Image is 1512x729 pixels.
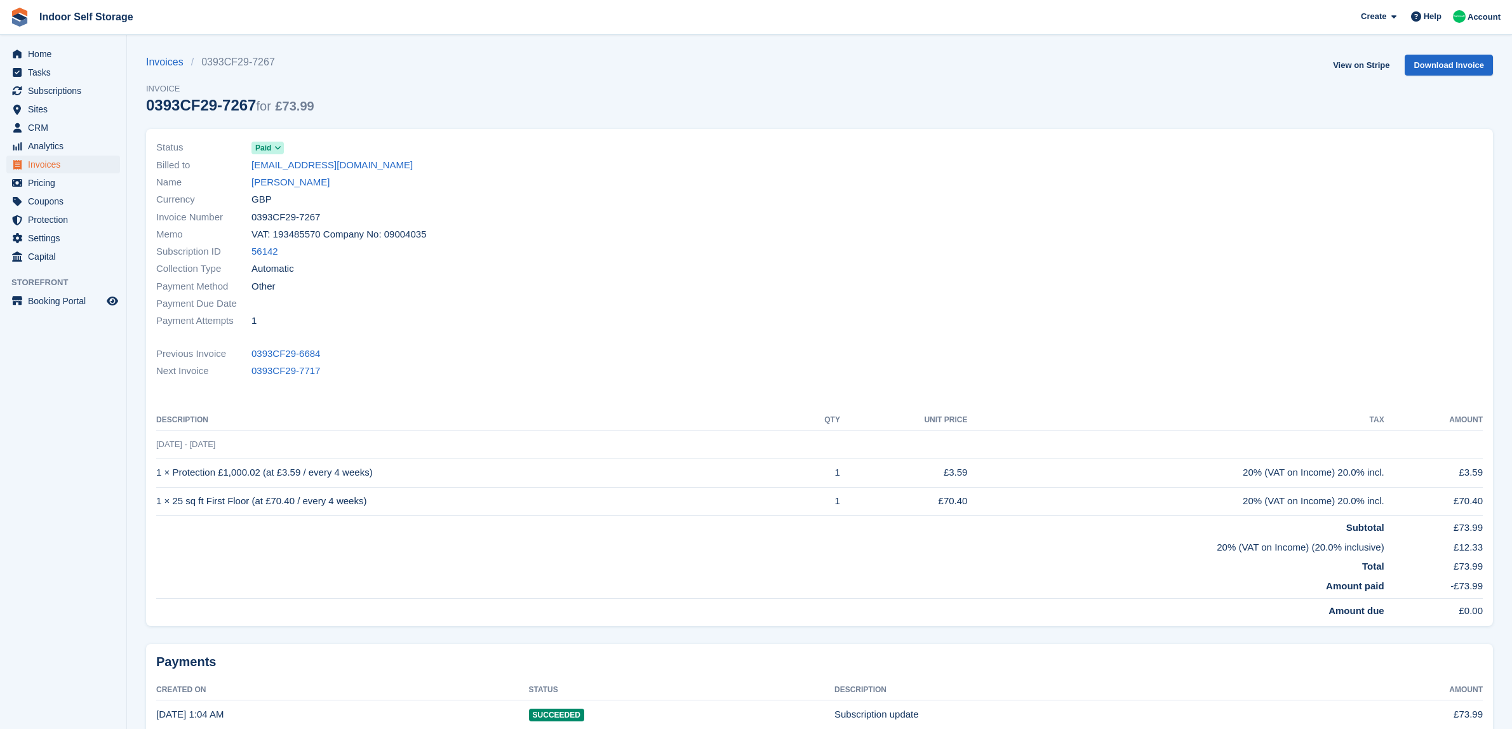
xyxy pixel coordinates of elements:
td: Subscription update [834,700,1299,728]
a: menu [6,64,120,81]
td: 1 [794,458,840,487]
a: Indoor Self Storage [34,6,138,27]
span: Automatic [251,262,294,276]
span: Payment Attempts [156,314,251,328]
td: £3.59 [1384,458,1483,487]
a: [PERSON_NAME] [251,175,330,190]
h2: Payments [156,654,1483,670]
td: -£73.99 [1384,574,1483,599]
span: Status [156,140,251,155]
time: 2025-07-25 00:04:34 UTC [156,709,224,719]
th: Unit Price [840,410,968,431]
th: Status [529,680,834,700]
a: Invoices [146,55,191,70]
th: Created On [156,680,529,700]
strong: Subtotal [1346,522,1384,533]
span: Collection Type [156,262,251,276]
span: Invoice [146,83,314,95]
span: £73.99 [275,99,314,113]
th: Description [834,680,1299,700]
div: 0393CF29-7267 [146,97,314,114]
span: [DATE] - [DATE] [156,439,215,449]
span: Paid [255,142,271,154]
th: Tax [967,410,1384,431]
span: Name [156,175,251,190]
span: Tasks [28,64,104,81]
span: 1 [251,314,257,328]
th: Description [156,410,794,431]
img: Helen Nicholls [1453,10,1466,23]
span: Payment Method [156,279,251,294]
span: Payment Due Date [156,297,251,311]
td: £12.33 [1384,535,1483,555]
span: Home [28,45,104,63]
a: menu [6,100,120,118]
span: Billed to [156,158,251,173]
a: menu [6,292,120,310]
span: Booking Portal [28,292,104,310]
strong: Total [1362,561,1384,572]
span: Storefront [11,276,126,289]
a: menu [6,192,120,210]
td: 1 × 25 sq ft First Floor (at £70.40 / every 4 weeks) [156,487,794,516]
a: menu [6,229,120,247]
span: Sites [28,100,104,118]
a: Preview store [105,293,120,309]
strong: Amount paid [1326,580,1384,591]
span: Next Invoice [156,364,251,378]
span: Protection [28,211,104,229]
a: menu [6,82,120,100]
td: £3.59 [840,458,968,487]
td: 20% (VAT on Income) (20.0% inclusive) [156,535,1384,555]
a: menu [6,156,120,173]
a: menu [6,174,120,192]
span: Capital [28,248,104,265]
td: £0.00 [1384,599,1483,619]
a: menu [6,137,120,155]
img: stora-icon-8386f47178a22dfd0bd8f6a31ec36ba5ce8667c1dd55bd0f319d3a0aa187defe.svg [10,8,29,27]
a: menu [6,211,120,229]
strong: Amount due [1328,605,1384,616]
th: Amount [1384,410,1483,431]
span: Other [251,279,276,294]
th: QTY [794,410,840,431]
span: Currency [156,192,251,207]
td: £73.99 [1299,700,1483,728]
a: 0393CF29-6684 [251,347,320,361]
span: Account [1468,11,1501,23]
span: 0393CF29-7267 [251,210,320,225]
span: VAT: 193485570 Company No: 09004035 [251,227,426,242]
span: Previous Invoice [156,347,251,361]
td: 1 [794,487,840,516]
span: Settings [28,229,104,247]
span: CRM [28,119,104,137]
span: Create [1361,10,1386,23]
span: Subscription ID [156,244,251,259]
td: 1 × Protection £1,000.02 (at £3.59 / every 4 weeks) [156,458,794,487]
span: Coupons [28,192,104,210]
span: Invoice Number [156,210,251,225]
td: £73.99 [1384,554,1483,574]
span: Pricing [28,174,104,192]
a: Download Invoice [1405,55,1493,76]
a: View on Stripe [1328,55,1395,76]
th: Amount [1299,680,1483,700]
span: Analytics [28,137,104,155]
span: Invoices [28,156,104,173]
td: £70.40 [1384,487,1483,516]
a: menu [6,119,120,137]
span: Memo [156,227,251,242]
a: [EMAIL_ADDRESS][DOMAIN_NAME] [251,158,413,173]
a: Paid [251,140,284,155]
td: £70.40 [840,487,968,516]
span: Help [1424,10,1442,23]
span: Succeeded [529,709,584,721]
a: 56142 [251,244,278,259]
a: menu [6,45,120,63]
a: menu [6,248,120,265]
nav: breadcrumbs [146,55,314,70]
span: Subscriptions [28,82,104,100]
td: £73.99 [1384,516,1483,535]
span: for [256,99,271,113]
div: 20% (VAT on Income) 20.0% incl. [967,494,1384,509]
